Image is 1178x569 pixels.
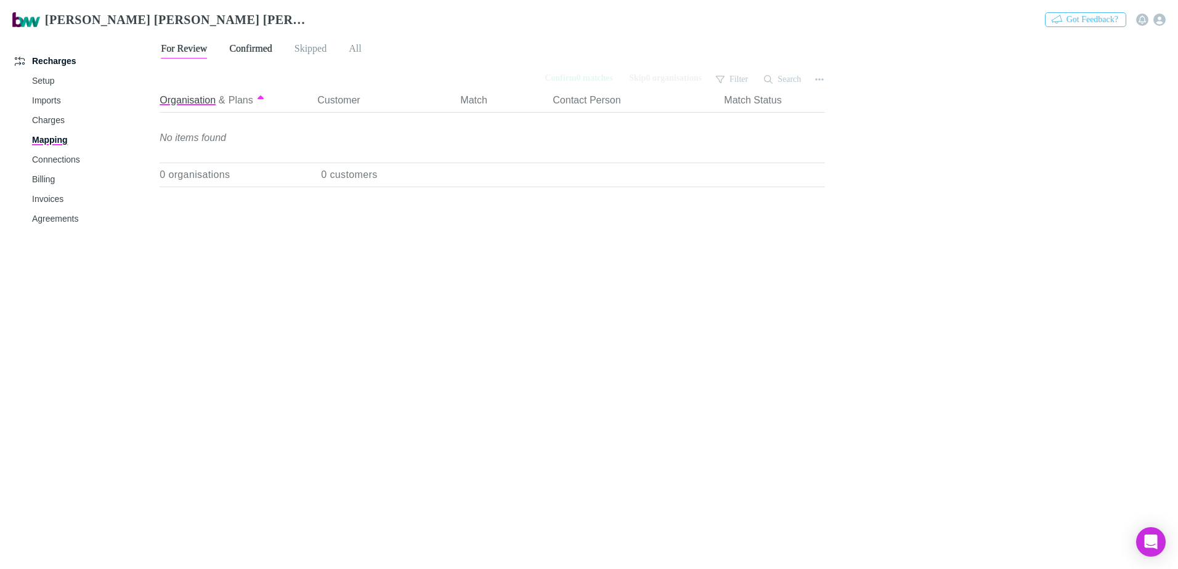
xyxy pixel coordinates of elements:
button: Organisation [160,88,216,113]
button: Match Status [724,88,797,113]
button: Skip0 organisations [621,71,710,86]
a: Imports [20,91,166,110]
button: Match [460,88,502,113]
div: No items found [160,113,818,163]
a: [PERSON_NAME] [PERSON_NAME] [PERSON_NAME] Partners [5,5,313,34]
a: Billing [20,169,166,189]
button: Got Feedback? [1045,12,1126,27]
button: Plans [229,88,253,113]
button: Filter [710,72,755,87]
span: Skipped [294,42,327,59]
a: Charges [20,110,166,130]
span: Confirmed [229,42,272,59]
img: Brewster Walsh Waters Partners's Logo [12,12,40,27]
button: Search [758,72,808,87]
div: Open Intercom Messenger [1136,527,1166,557]
span: For Review [161,42,207,59]
h3: [PERSON_NAME] [PERSON_NAME] [PERSON_NAME] Partners [45,12,306,27]
div: 0 organisations [160,163,307,187]
a: Mapping [20,130,166,150]
div: & [160,88,303,113]
a: Invoices [20,189,166,209]
a: Recharges [2,51,166,71]
button: Confirm0 matches [537,71,621,86]
a: Agreements [20,209,166,228]
div: 0 customers [307,163,455,187]
span: All [349,42,361,59]
a: Connections [20,150,166,169]
button: Customer [317,88,375,113]
a: Setup [20,71,166,91]
button: Contact Person [553,88,636,113]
